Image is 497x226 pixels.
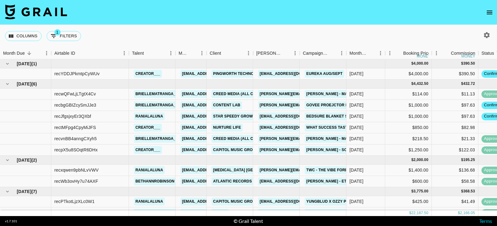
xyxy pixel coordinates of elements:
a: [EMAIL_ADDRESS][DOMAIN_NAME] [180,135,250,143]
a: Creed Media (All Campaigns) [212,90,276,98]
div: $425.00 [385,196,432,207]
a: Atlantic Records US [212,178,260,185]
button: Menu [42,48,51,58]
div: Sep '25 [349,124,363,131]
div: $58.58 [432,176,478,187]
a: creator___ [134,124,162,131]
a: Capitol Music Group [212,146,259,154]
a: What Success Tastes Like as a Parent [305,124,390,131]
div: 4,000.00 [413,61,428,66]
a: ranialaluna [134,166,165,174]
a: [EMAIL_ADDRESS][DOMAIN_NAME] [180,178,250,185]
div: $1,400.00 [385,165,432,176]
div: recvnBB4anngCXyh5 [54,136,97,142]
button: Menu [120,48,129,58]
div: [PERSON_NAME] [256,47,282,59]
a: Capitol Music Group [212,198,259,205]
div: Oct '25 [349,71,363,77]
div: Jul '25 [349,210,363,216]
a: [PERSON_NAME][EMAIL_ADDRESS][DOMAIN_NAME] [258,90,359,98]
button: hide children [3,156,12,164]
div: money [461,54,475,58]
button: Sort [328,49,337,58]
button: Sort [189,49,197,58]
a: Eureka Aug/Sept [305,70,344,78]
a: creator___ [134,146,162,154]
a: [EMAIL_ADDRESS][DOMAIN_NAME] [180,146,250,154]
a: Content Lab [212,101,242,109]
div: $1,250.00 [385,145,432,156]
div: $1,000.00 [385,100,432,111]
a: TWC - The Vibe Forecast [305,166,359,174]
div: 4,432.50 [413,81,428,86]
a: [EMAIL_ADDRESS][DOMAIN_NAME] [180,198,250,205]
a: [PERSON_NAME][EMAIL_ADDRESS][DOMAIN_NAME] [258,146,359,154]
span: [DATE] [17,61,31,67]
div: $21.33 [432,133,478,145]
span: [DATE] [17,188,31,195]
div: Booker [253,47,300,59]
button: Sort [282,49,290,58]
a: [PERSON_NAME][EMAIL_ADDRESS][PERSON_NAME][PERSON_NAME][DOMAIN_NAME] [258,166,423,174]
div: Aug '25 [349,178,363,184]
div: Client [210,47,221,59]
button: Menu [337,48,346,58]
button: hide children [3,80,12,88]
a: [PERSON_NAME][EMAIL_ADDRESS][DOMAIN_NAME] [258,135,359,143]
button: Menu [385,48,394,58]
button: Menu [244,48,253,58]
div: Commission [451,47,475,59]
div: recPTkotLjzXLc0W1 [54,198,94,205]
div: recwQFwLjLTgtX4Cv [54,91,96,97]
div: Aug '25 [349,167,363,173]
div: recWb3ovHy7u74AXF [54,178,98,184]
div: Sep '25 [349,102,363,108]
div: $136.68 [432,165,478,176]
button: Sort [75,49,84,58]
div: recYDDJPkmtpCyWUv [54,71,100,77]
a: [PERSON_NAME] - Eternity [305,178,362,185]
a: [EMAIL_ADDRESS][DOMAIN_NAME] [258,113,328,120]
span: [DATE] [17,157,31,163]
a: Gold - [PERSON_NAME] [305,209,354,217]
a: [EMAIL_ADDRESS][DOMAIN_NAME] [180,124,250,131]
a: [MEDICAL_DATA] [GEOGRAPHIC_DATA] [212,166,288,174]
div: Sep '25 [349,113,363,119]
span: ( 1 ) [31,61,37,67]
button: hide children [3,187,12,196]
button: Sort [367,49,376,58]
div: 432.72 [463,81,475,86]
div: recxqwen9pbNLvVWV [54,167,99,173]
a: Round [212,209,229,217]
img: Grail Talent [5,4,67,19]
a: [EMAIL_ADDRESS][DOMAIN_NAME] [180,90,250,98]
div: recbgGBIZcySmJJe3 [54,102,96,108]
div: 2,000.00 [413,157,428,163]
a: [EMAIL_ADDRESS][DOMAIN_NAME] [258,70,328,78]
button: Menu [290,48,300,58]
div: 390.50 [463,61,475,66]
div: Month Due [3,47,25,59]
div: Airtable ID [51,47,129,59]
a: [EMAIL_ADDRESS][DOMAIN_NAME] [180,113,250,120]
div: $ [461,157,463,163]
div: Talent [129,47,176,59]
a: briellematranga_ [134,101,177,109]
div: 22,187.50 [411,210,428,216]
div: $122.03 [432,145,478,156]
button: Sort [442,49,451,58]
div: recpX5u8SOqtR6DHx [54,147,98,153]
div: money [417,54,431,58]
a: [PERSON_NAME] - Make A Baby [305,90,370,98]
div: Status [481,47,494,59]
a: briellematranga_ [134,90,177,98]
div: $53.69 [432,207,478,219]
div: $97.63 [432,100,478,111]
a: [EMAIL_ADDRESS][DOMAIN_NAME] [180,70,250,78]
a: [EMAIL_ADDRESS][DOMAIN_NAME] [258,178,328,185]
div: $41.49 [432,196,478,207]
div: $ [411,189,413,194]
div: 195.25 [463,157,475,163]
button: Menu [432,48,441,58]
div: Booking Price [403,47,431,59]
